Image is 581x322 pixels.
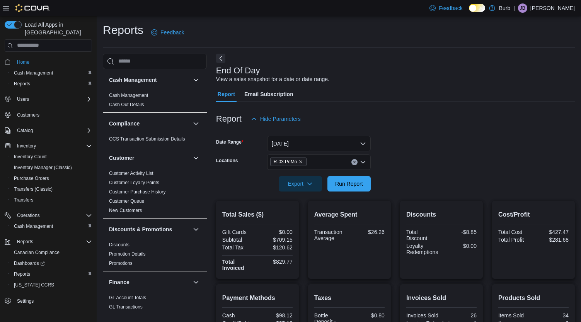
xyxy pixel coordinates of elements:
[109,304,143,310] a: GL Transactions
[426,0,465,16] a: Feedback
[109,261,133,266] a: Promotions
[11,163,75,172] a: Inventory Manager (Classic)
[274,158,297,166] span: R-03 PoMo
[259,237,293,243] div: $709.15
[14,141,92,151] span: Inventory
[109,225,190,233] button: Discounts & Promotions
[222,237,256,243] div: Subtotal
[14,260,45,266] span: Dashboards
[2,125,95,136] button: Catalog
[351,159,358,165] button: Clear input
[109,102,144,107] a: Cash Out Details
[14,282,54,288] span: [US_STATE] CCRS
[406,210,477,219] h2: Discounts
[443,243,477,249] div: $0.00
[109,180,159,185] a: Customer Loyalty Points
[2,295,95,306] button: Settings
[15,4,50,12] img: Cova
[11,68,92,78] span: Cash Management
[17,59,29,65] span: Home
[109,295,146,300] a: GL Account Totals
[109,198,144,204] a: Customer Queue
[14,95,92,104] span: Users
[14,296,92,305] span: Settings
[109,189,166,195] a: Customer Purchase History
[327,176,371,192] button: Run Report
[8,184,95,195] button: Transfers (Classic)
[11,269,92,279] span: Reports
[248,111,304,127] button: Hide Parameters
[216,158,238,164] label: Locations
[11,248,92,257] span: Canadian Compliance
[109,278,129,286] h3: Finance
[109,154,190,162] button: Customer
[222,244,256,251] div: Total Tax
[109,171,153,176] a: Customer Activity List
[443,229,477,235] div: -$8.85
[259,259,293,265] div: $829.77
[109,102,144,108] span: Cash Out Details
[11,174,92,183] span: Purchase Orders
[14,237,36,246] button: Reports
[22,21,92,36] span: Load All Apps in [GEOGRAPHIC_DATA]
[109,92,148,98] span: Cash Management
[298,159,303,164] button: Remove R-03 PoMo from selection in this group
[14,126,92,135] span: Catalog
[8,269,95,280] button: Reports
[11,174,52,183] a: Purchase Orders
[2,94,95,105] button: Users
[14,81,30,87] span: Reports
[191,278,201,287] button: Finance
[17,298,34,304] span: Settings
[8,258,95,269] a: Dashboards
[14,154,47,160] span: Inventory Count
[11,79,92,88] span: Reports
[11,259,92,268] span: Dashboards
[8,78,95,89] button: Reports
[11,259,48,268] a: Dashboards
[11,269,33,279] a: Reports
[103,293,207,315] div: Finance
[11,195,92,205] span: Transfers
[17,212,40,219] span: Operations
[8,162,95,173] button: Inventory Manager (Classic)
[270,158,307,166] span: R-03 PoMo
[439,4,462,12] span: Feedback
[109,136,185,142] a: OCS Transaction Submission Details
[14,126,36,135] button: Catalog
[14,110,92,120] span: Customers
[406,243,440,255] div: Loyalty Redemptions
[109,208,142,213] a: New Customers
[109,120,190,127] button: Compliance
[8,280,95,290] button: [US_STATE] CCRS
[109,251,146,257] span: Promotion Details
[259,229,293,235] div: $0.00
[498,293,569,303] h2: Products Sold
[2,210,95,221] button: Operations
[518,3,527,13] div: Jared Bingham
[11,222,56,231] a: Cash Management
[191,119,201,128] button: Compliance
[109,251,146,257] a: Promotion Details
[109,207,142,214] span: New Customers
[216,66,260,75] h3: End Of Day
[8,68,95,78] button: Cash Management
[406,312,440,319] div: Invoices Sold
[259,312,293,319] div: $98.12
[222,210,293,219] h2: Total Sales ($)
[191,225,201,234] button: Discounts & Promotions
[530,3,575,13] p: [PERSON_NAME]
[11,195,36,205] a: Transfers
[17,96,29,102] span: Users
[109,225,172,233] h3: Discounts & Promotions
[160,29,184,36] span: Feedback
[109,154,134,162] h3: Customer
[109,242,129,247] a: Discounts
[2,141,95,151] button: Inventory
[14,175,49,181] span: Purchase Orders
[109,304,143,310] span: GL Transactions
